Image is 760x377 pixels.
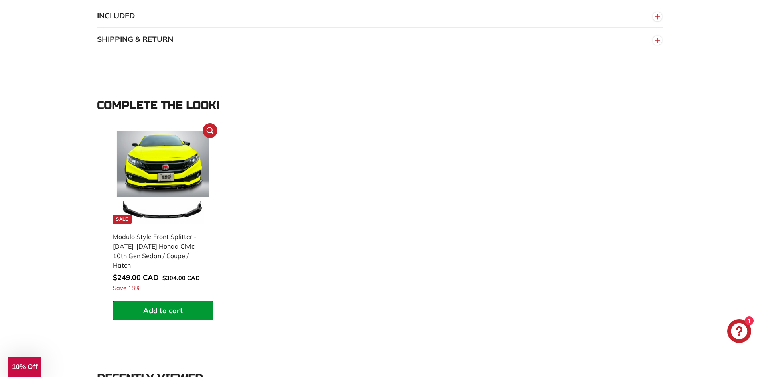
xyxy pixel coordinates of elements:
div: 10% Off [8,357,41,377]
inbox-online-store-chat: Shopify online store chat [725,319,754,345]
span: 10% Off [12,363,37,371]
span: Save 18% [113,284,140,293]
button: SHIPPING & RETURN [97,28,663,51]
div: Sale [113,215,131,224]
span: Add to cart [143,306,183,315]
button: Add to cart [113,301,213,321]
button: INCLUDED [97,4,663,28]
div: Modulo Style Front Splitter - [DATE]-[DATE] Honda Civic 10th Gen Sedan / Coupe / Hatch [113,232,205,270]
span: $249.00 CAD [113,273,159,282]
a: Sale Modulo Style Front Splitter - [DATE]-[DATE] Honda Civic 10th Gen Sedan / Coupe / Hatch Save 18% [113,127,213,301]
div: Complete the look! [97,99,663,112]
span: $304.00 CAD [162,274,200,282]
